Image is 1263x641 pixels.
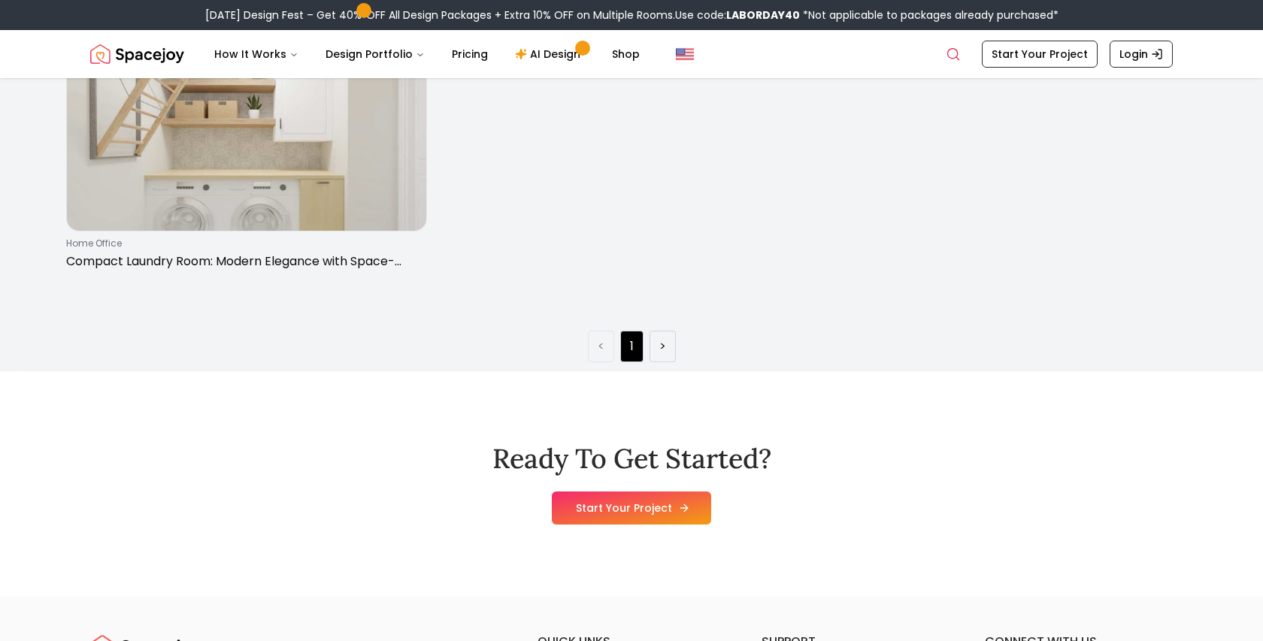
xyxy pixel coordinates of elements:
nav: Main [202,39,652,69]
a: Page 1 is your current page [630,337,634,355]
a: Spacejoy [90,39,184,69]
span: *Not applicable to packages already purchased* [800,8,1059,23]
a: Login [1110,41,1173,68]
b: LABORDAY40 [726,8,800,23]
h2: Ready To Get Started? [492,443,771,473]
a: Compact Laundry Room: Modern Elegance with Space-Saving Designhome officeCompact Laundry Room: Mo... [66,14,427,277]
img: Spacejoy Logo [90,39,184,69]
div: [DATE] Design Fest – Get 40% OFF All Design Packages + Extra 10% OFF on Multiple Rooms. [205,8,1059,23]
a: AI Design [503,39,597,69]
button: How It Works [202,39,310,69]
a: Start Your Project [552,491,711,525]
p: Compact Laundry Room: Modern Elegance with Space-Saving Design [66,252,421,271]
p: home office [66,237,421,249]
a: Start Your Project [982,41,1098,68]
img: United States [676,45,694,63]
button: Design Portfolio [313,39,437,69]
ul: Pagination [588,331,676,362]
a: Pricing [440,39,500,69]
a: Next page [659,337,666,355]
a: Previous page [598,337,604,355]
span: Use code: [675,8,800,23]
nav: Global [90,30,1173,78]
img: Compact Laundry Room: Modern Elegance with Space-Saving Design [67,15,426,231]
a: Shop [600,39,652,69]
